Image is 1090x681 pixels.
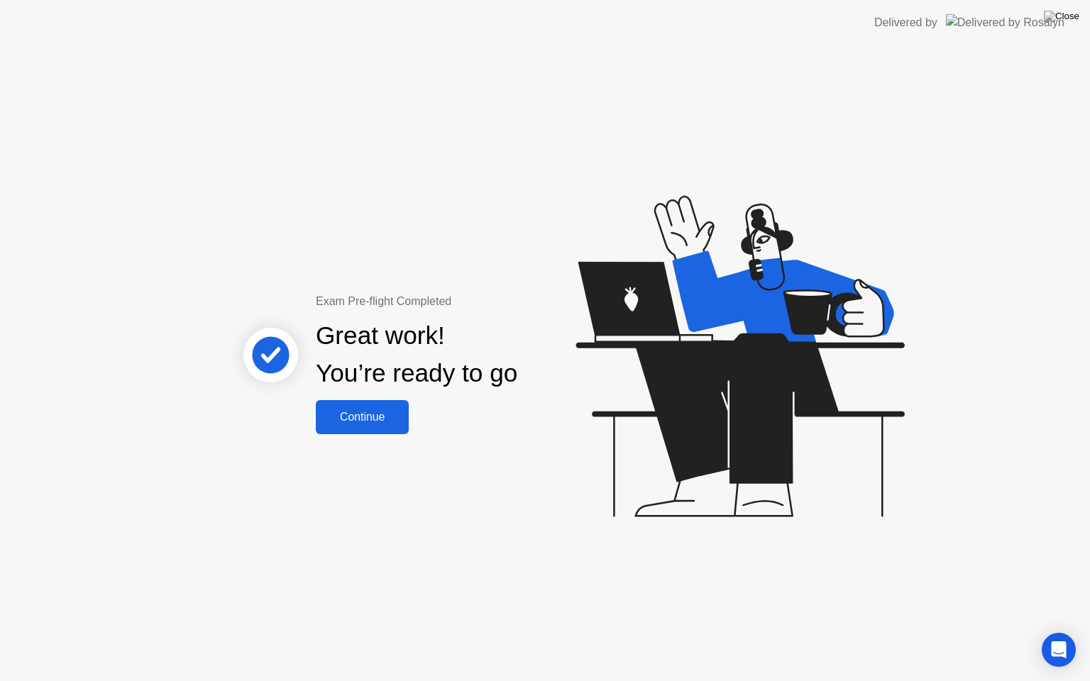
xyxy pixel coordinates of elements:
[1042,633,1076,667] div: Open Intercom Messenger
[316,293,609,310] div: Exam Pre-flight Completed
[1044,11,1079,22] img: Close
[320,411,404,423] div: Continue
[946,14,1064,31] img: Delivered by Rosalyn
[316,400,409,434] button: Continue
[316,317,517,392] div: Great work! You’re ready to go
[874,14,937,31] div: Delivered by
